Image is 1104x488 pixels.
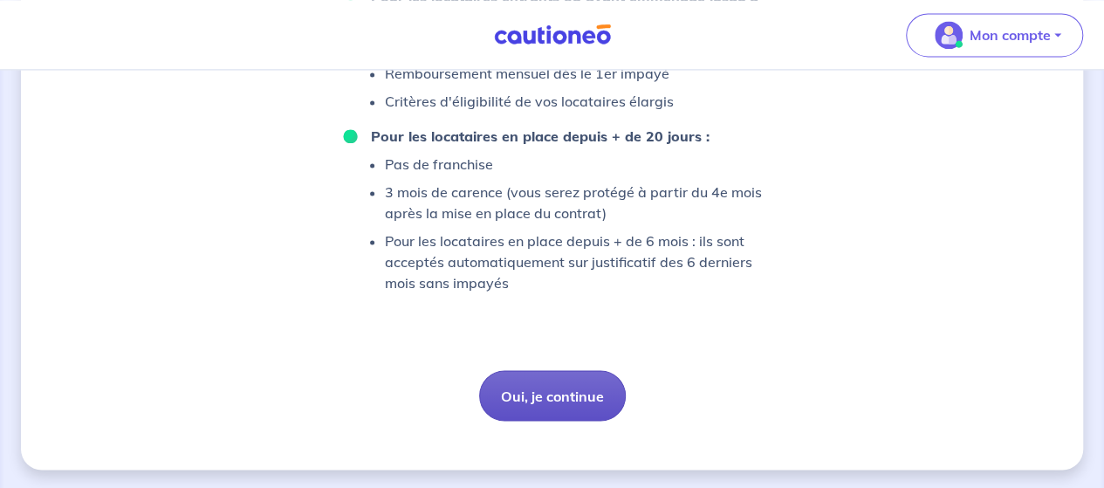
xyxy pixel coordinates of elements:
strong: Pour les locataires en place depuis + de 20 jours : [371,127,710,145]
p: Pour les locataires en place depuis + de 6 mois : ils sont acceptés automatiquement sur justifica... [385,230,762,293]
button: Oui, je continue [479,370,626,421]
p: 3 mois de carence (vous serez protégé à partir du 4e mois après la mise en place du contrat) [385,182,762,223]
p: Critères d'éligibilité de vos locataires élargis [385,91,674,112]
button: illu_account_valid_menu.svgMon compte [906,13,1083,57]
img: Cautioneo [487,24,618,45]
p: Pas de franchise [385,154,762,175]
p: Mon compte [970,24,1051,45]
p: Remboursement mensuel dès le 1er impayé [385,63,674,84]
img: illu_account_valid_menu.svg [935,21,963,49]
